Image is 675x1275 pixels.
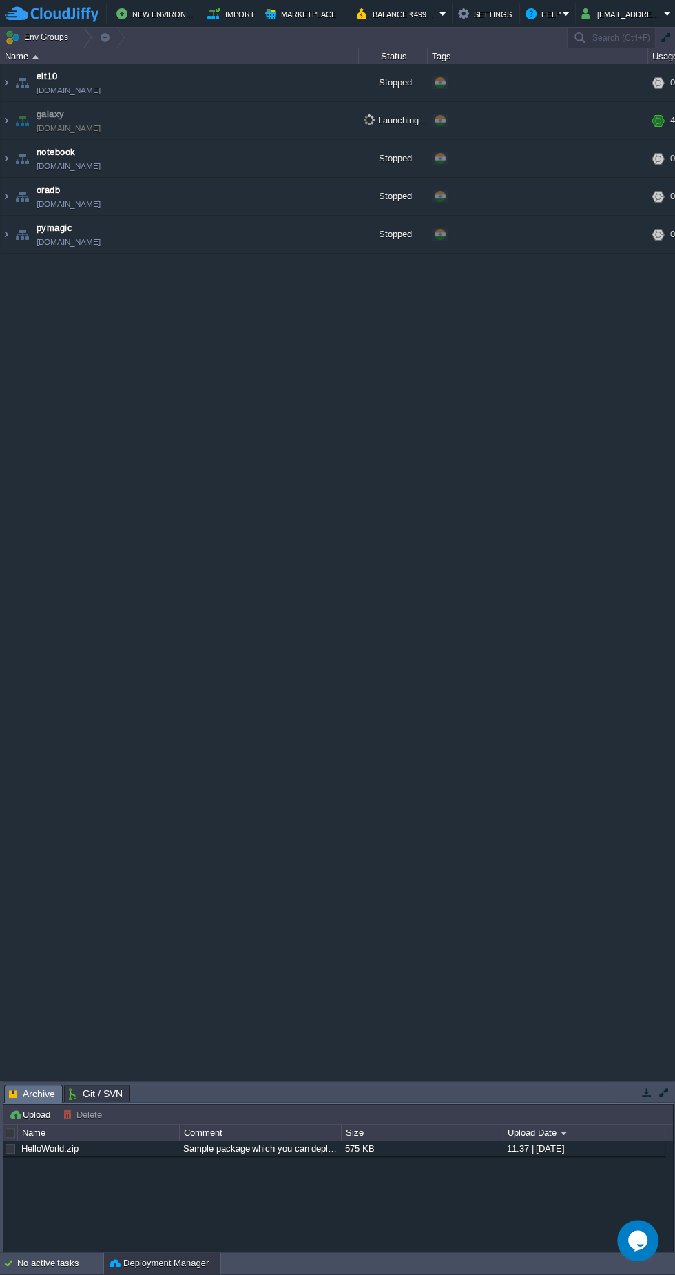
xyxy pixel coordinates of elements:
[180,1125,341,1141] div: Comment
[1,216,12,253] img: AMDAwAAAACH5BAEAAAAALAAAAAABAAEAAAICRAEAOw==
[37,197,101,211] span: [DOMAIN_NAME]
[12,102,32,139] img: AMDAwAAAACH5BAEAAAAALAAAAAABAAEAAAICRAEAOw==
[1,178,12,215] img: AMDAwAAAACH5BAEAAAAALAAAAAABAAEAAAICRAEAOw==
[581,6,664,22] button: [EMAIL_ADDRESS][DOMAIN_NAME]
[116,6,199,22] button: New Environment
[5,28,73,47] button: Env Groups
[207,6,257,22] button: Import
[37,108,65,121] a: galaxy
[12,216,32,253] img: AMDAwAAAACH5BAEAAAAALAAAAAABAAEAAAICRAEAOw==
[357,6,439,22] button: Balance ₹4995.90
[1,102,12,139] img: AMDAwAAAACH5BAEAAAAALAAAAAABAAEAAAICRAEAOw==
[37,221,72,235] a: pymagic
[12,64,32,101] img: AMDAwAAAACH5BAEAAAAALAAAAAABAAEAAAICRAEAOw==
[360,48,427,64] div: Status
[32,55,39,59] img: AMDAwAAAACH5BAEAAAAALAAAAAABAAEAAAICRAEAOw==
[37,159,101,173] a: [DOMAIN_NAME]
[1,140,12,177] img: AMDAwAAAACH5BAEAAAAALAAAAAABAAEAAAICRAEAOw==
[1,64,12,101] img: AMDAwAAAACH5BAEAAAAALAAAAAABAAEAAAICRAEAOw==
[359,64,428,101] div: Stopped
[1,48,358,64] div: Name
[364,114,427,125] span: Launching...
[5,6,98,23] img: CloudJiffy
[19,1125,179,1141] div: Name
[359,140,428,177] div: Stopped
[37,121,101,135] a: [DOMAIN_NAME]
[526,6,563,22] button: Help
[37,183,60,197] a: oradb
[617,1220,661,1261] iframe: chat widget
[342,1141,502,1156] div: 575 KB
[9,1085,55,1103] span: Archive
[12,178,32,215] img: AMDAwAAAACH5BAEAAAAALAAAAAABAAEAAAICRAEAOw==
[21,1143,79,1154] a: HelloWorld.zip
[180,1141,340,1156] div: Sample package which you can deploy to your environment. Feel free to delete and upload a package...
[9,1108,54,1121] button: Upload
[69,1085,123,1102] span: Git / SVN
[17,1252,103,1274] div: No active tasks
[342,1125,503,1141] div: Size
[458,6,514,22] button: Settings
[503,1141,664,1156] div: 11:37 | [DATE]
[37,145,76,159] a: notebook
[110,1256,209,1270] button: Deployment Manager
[37,70,57,83] a: eit10
[63,1108,106,1121] button: Delete
[12,140,32,177] img: AMDAwAAAACH5BAEAAAAALAAAAAABAAEAAAICRAEAOw==
[37,235,101,249] span: [DOMAIN_NAME]
[265,6,338,22] button: Marketplace
[37,83,101,97] span: [DOMAIN_NAME]
[428,48,647,64] div: Tags
[504,1125,665,1141] div: Upload Date
[359,216,428,253] div: Stopped
[359,178,428,215] div: Stopped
